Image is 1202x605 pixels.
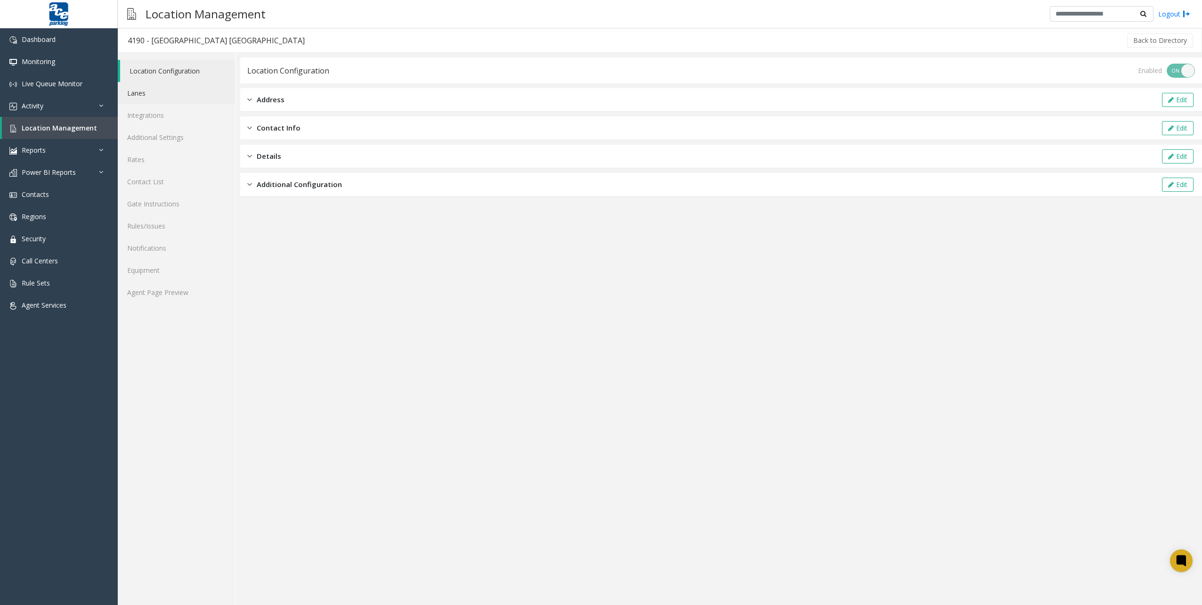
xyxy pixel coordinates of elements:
[22,146,46,155] span: Reports
[118,193,235,215] a: Gate Instructions
[118,126,235,148] a: Additional Settings
[9,58,17,66] img: 'icon'
[22,35,56,44] span: Dashboard
[118,237,235,259] a: Notifications
[247,94,252,105] img: closed
[247,179,252,190] img: closed
[1127,33,1193,48] button: Back to Directory
[257,179,342,190] span: Additional Configuration
[9,302,17,310] img: 'icon'
[118,148,235,171] a: Rates
[9,169,17,177] img: 'icon'
[9,125,17,132] img: 'icon'
[9,36,17,44] img: 'icon'
[118,259,235,281] a: Equipment
[9,213,17,221] img: 'icon'
[22,168,76,177] span: Power BI Reports
[118,104,235,126] a: Integrations
[9,103,17,110] img: 'icon'
[22,123,97,132] span: Location Management
[257,151,281,162] span: Details
[1158,9,1190,19] a: Logout
[247,151,252,162] img: closed
[257,94,284,105] span: Address
[247,123,252,133] img: closed
[1138,65,1162,75] div: Enabled
[9,147,17,155] img: 'icon'
[9,280,17,287] img: 'icon'
[9,191,17,199] img: 'icon'
[128,34,305,47] div: 4190 - [GEOGRAPHIC_DATA] [GEOGRAPHIC_DATA]
[22,57,55,66] span: Monitoring
[2,117,118,139] a: Location Management
[1183,9,1190,19] img: logout
[22,278,50,287] span: Rule Sets
[9,81,17,88] img: 'icon'
[22,79,82,88] span: Live Queue Monitor
[127,2,136,25] img: pageIcon
[247,65,329,77] div: Location Configuration
[118,281,235,303] a: Agent Page Preview
[118,215,235,237] a: Rules/Issues
[22,256,58,265] span: Call Centers
[1162,93,1194,107] button: Edit
[9,258,17,265] img: 'icon'
[118,82,235,104] a: Lanes
[22,234,46,243] span: Security
[22,301,66,310] span: Agent Services
[22,212,46,221] span: Regions
[141,2,270,25] h3: Location Management
[1162,149,1194,164] button: Edit
[9,236,17,243] img: 'icon'
[257,123,300,133] span: Contact Info
[1162,121,1194,135] button: Edit
[118,171,235,193] a: Contact List
[22,101,43,110] span: Activity
[1162,178,1194,192] button: Edit
[22,190,49,199] span: Contacts
[120,60,235,82] a: Location Configuration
